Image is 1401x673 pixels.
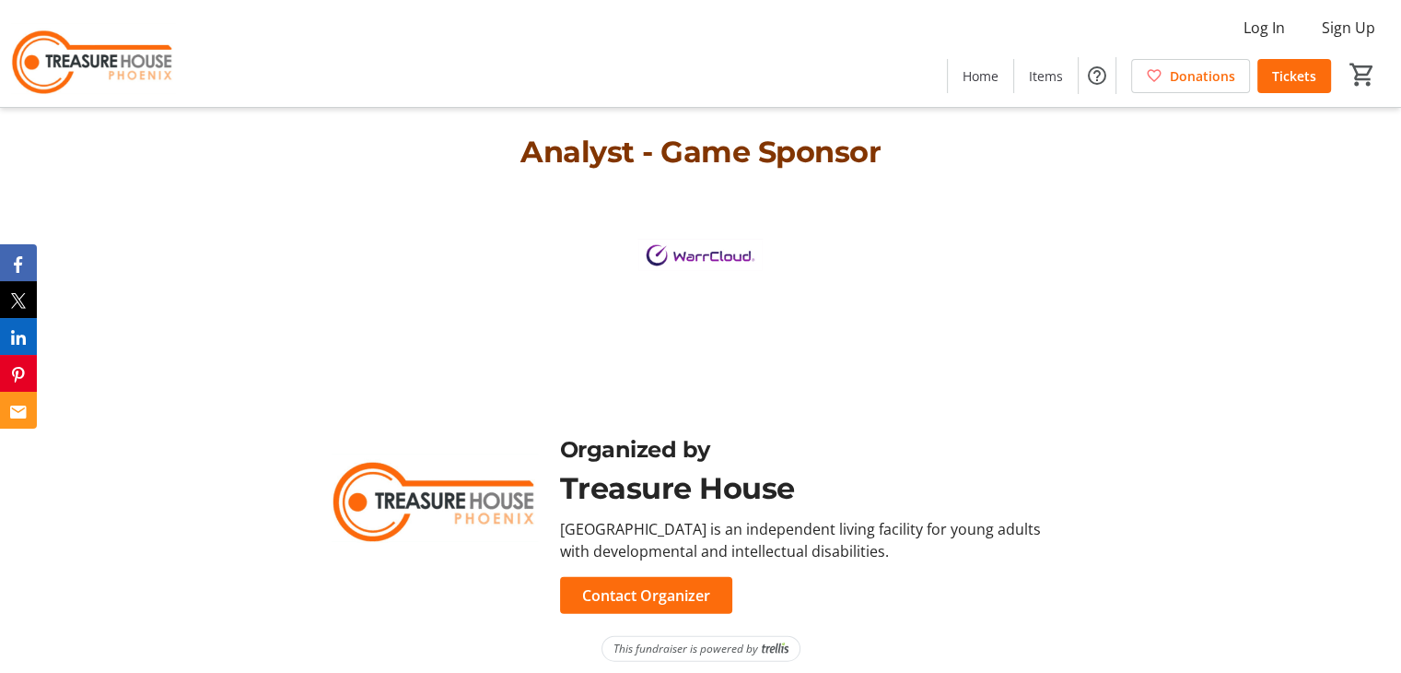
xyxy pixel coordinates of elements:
img: Trellis Logo [762,643,788,655]
button: Help [1079,57,1115,94]
span: Sign Up [1322,17,1375,39]
button: Contact Organizer [560,577,732,614]
span: Donations [1170,66,1235,86]
a: Tickets [1257,59,1331,93]
button: Log In [1229,13,1300,42]
div: Organized by [560,433,1070,466]
a: Donations [1131,59,1250,93]
p: Analyst - Game Sponsor [245,130,1157,174]
span: Contact Organizer [582,584,710,607]
a: Home [948,59,1013,93]
button: Cart [1346,58,1379,91]
img: Treasure House logo [332,433,538,549]
span: Log In [1243,17,1285,39]
img: logo [634,189,767,323]
div: Treasure House [560,466,1070,511]
span: Home [963,66,998,86]
span: This fundraiser is powered by [613,641,758,657]
a: Items [1014,59,1078,93]
div: [GEOGRAPHIC_DATA] is an independent living facility for young adults with developmental and intel... [560,518,1070,562]
button: Sign Up [1307,13,1390,42]
span: Items [1029,66,1063,86]
span: Tickets [1272,66,1316,86]
img: Treasure House's Logo [11,7,175,100]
